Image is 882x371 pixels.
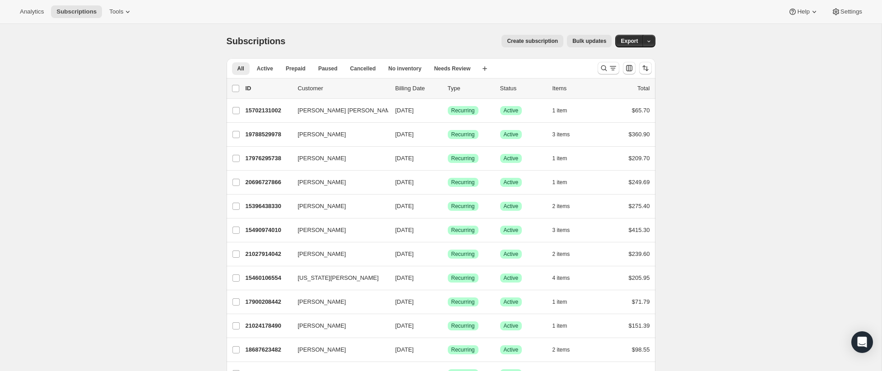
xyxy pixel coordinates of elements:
[292,247,383,261] button: [PERSON_NAME]
[629,131,650,138] span: $360.90
[246,128,650,141] div: 19788529978[PERSON_NAME][DATE]SuccessRecurringSuccessActive3 items$360.90
[298,250,346,259] span: [PERSON_NAME]
[51,5,102,18] button: Subscriptions
[227,36,286,46] span: Subscriptions
[504,227,519,234] span: Active
[504,107,519,114] span: Active
[292,319,383,333] button: [PERSON_NAME]
[246,250,291,259] p: 21027914042
[298,84,388,93] p: Customer
[552,107,567,114] span: 1 item
[292,199,383,213] button: [PERSON_NAME]
[629,179,650,185] span: $249.69
[451,203,475,210] span: Recurring
[246,84,650,93] div: IDCustomerBilling DateTypeStatusItemsTotal
[395,274,414,281] span: [DATE]
[783,5,824,18] button: Help
[395,155,414,162] span: [DATE]
[298,106,396,115] span: [PERSON_NAME] [PERSON_NAME]
[567,35,612,47] button: Bulk updates
[318,65,338,72] span: Paused
[292,223,383,237] button: [PERSON_NAME]
[552,203,570,210] span: 2 items
[246,154,291,163] p: 17976295738
[552,298,567,306] span: 1 item
[851,331,873,353] div: Open Intercom Messenger
[246,297,291,306] p: 17900208442
[395,107,414,114] span: [DATE]
[451,250,475,258] span: Recurring
[623,62,636,74] button: Customize table column order and visibility
[237,65,244,72] span: All
[292,271,383,285] button: [US_STATE][PERSON_NAME]
[639,62,652,74] button: Sort the results
[451,227,475,234] span: Recurring
[246,345,291,354] p: 18687623482
[632,346,650,353] span: $98.55
[629,322,650,329] span: $151.39
[292,103,383,118] button: [PERSON_NAME] [PERSON_NAME]
[552,128,580,141] button: 3 items
[552,250,570,258] span: 2 items
[504,274,519,282] span: Active
[552,272,580,284] button: 4 items
[246,202,291,211] p: 15396438330
[286,65,306,72] span: Prepaid
[552,200,580,213] button: 2 items
[500,84,545,93] p: Status
[552,320,577,332] button: 1 item
[298,274,379,283] span: [US_STATE][PERSON_NAME]
[246,84,291,93] p: ID
[615,35,643,47] button: Export
[298,226,346,235] span: [PERSON_NAME]
[246,320,650,332] div: 21024178490[PERSON_NAME][DATE]SuccessRecurringSuccessActive1 item$151.39
[478,62,492,75] button: Create new view
[56,8,97,15] span: Subscriptions
[552,155,567,162] span: 1 item
[451,155,475,162] span: Recurring
[246,176,650,189] div: 20696727866[PERSON_NAME][DATE]SuccessRecurringSuccessActive1 item$249.69
[292,151,383,166] button: [PERSON_NAME]
[840,8,862,15] span: Settings
[504,322,519,329] span: Active
[504,346,519,353] span: Active
[552,274,570,282] span: 4 items
[552,131,570,138] span: 3 items
[621,37,638,45] span: Export
[552,343,580,356] button: 2 items
[292,175,383,190] button: [PERSON_NAME]
[298,178,346,187] span: [PERSON_NAME]
[552,296,577,308] button: 1 item
[629,274,650,281] span: $205.95
[504,298,519,306] span: Active
[395,346,414,353] span: [DATE]
[552,322,567,329] span: 1 item
[629,250,650,257] span: $239.60
[246,130,291,139] p: 19788529978
[434,65,471,72] span: Needs Review
[298,202,346,211] span: [PERSON_NAME]
[246,106,291,115] p: 15702131002
[504,131,519,138] span: Active
[246,343,650,356] div: 18687623482[PERSON_NAME][DATE]SuccessRecurringSuccessActive2 items$98.55
[246,226,291,235] p: 15490974010
[451,107,475,114] span: Recurring
[552,224,580,237] button: 3 items
[246,272,650,284] div: 15460106554[US_STATE][PERSON_NAME][DATE]SuccessRecurringSuccessActive4 items$205.95
[246,296,650,308] div: 17900208442[PERSON_NAME][DATE]SuccessRecurringSuccessActive1 item$71.79
[298,345,346,354] span: [PERSON_NAME]
[552,84,598,93] div: Items
[292,343,383,357] button: [PERSON_NAME]
[246,200,650,213] div: 15396438330[PERSON_NAME][DATE]SuccessRecurringSuccessActive2 items$275.40
[552,104,577,117] button: 1 item
[797,8,809,15] span: Help
[598,62,619,74] button: Search and filter results
[395,250,414,257] span: [DATE]
[552,248,580,260] button: 2 items
[507,37,558,45] span: Create subscription
[395,131,414,138] span: [DATE]
[20,8,44,15] span: Analytics
[552,227,570,234] span: 3 items
[451,298,475,306] span: Recurring
[246,321,291,330] p: 21024178490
